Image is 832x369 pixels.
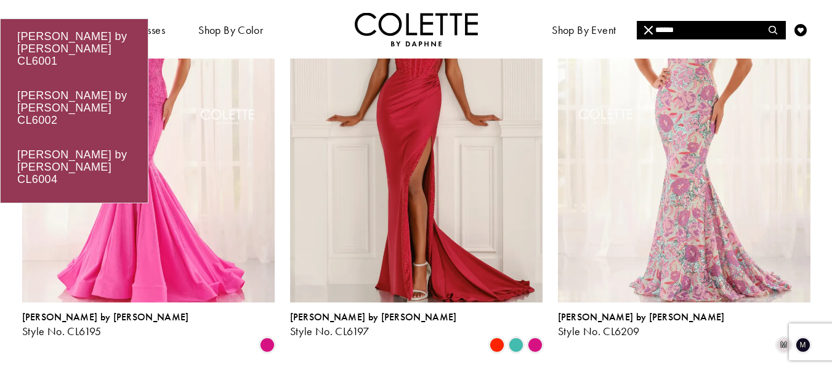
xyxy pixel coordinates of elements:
[552,24,616,36] span: Shop By Event
[637,21,661,39] button: Close Search
[195,12,266,46] span: Shop by color
[490,338,504,352] i: Scarlet
[791,12,810,46] a: Check Wishlist
[509,338,523,352] i: Turquoise
[764,12,783,46] a: Toggle search
[637,21,786,39] div: Search form
[558,310,725,323] span: [PERSON_NAME] by [PERSON_NAME]
[761,21,785,39] button: Submit Search
[558,312,725,338] div: Colette by Daphne Style No. CL6209
[22,12,101,46] a: Find a store
[1,78,148,137] div: [PERSON_NAME] by [PERSON_NAME] CL6002
[260,338,275,352] i: Fuchsia
[290,310,457,323] span: [PERSON_NAME] by [PERSON_NAME]
[355,12,478,46] img: Colette by Daphne
[290,324,370,338] span: Style No. CL6197
[1,197,148,256] div: [PERSON_NAME] by [PERSON_NAME] CL6007
[22,310,189,323] span: [PERSON_NAME] by [PERSON_NAME]
[1,19,148,78] div: [PERSON_NAME] by [PERSON_NAME] CL6001
[22,324,102,338] span: Style No. CL6195
[647,12,738,46] a: Meet the designer
[128,12,168,46] span: Dresses
[549,12,619,46] span: Shop By Event
[637,21,785,39] input: Search
[777,338,791,352] i: Pink/Multi
[22,312,189,338] div: Colette by Daphne Style No. CL6195
[290,312,457,338] div: Colette by Daphne Style No. CL6197
[558,324,640,338] span: Style No. CL6209
[1,137,148,197] div: [PERSON_NAME] by [PERSON_NAME] CL6004
[198,24,263,36] span: Shop by color
[355,12,478,46] a: Visit Home Page
[528,338,543,352] i: Fuchsia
